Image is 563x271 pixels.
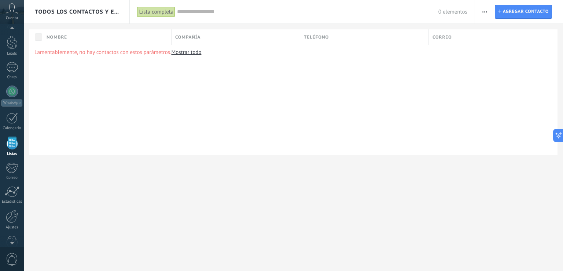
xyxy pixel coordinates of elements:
[171,49,201,56] a: Mostrar todo
[137,7,175,17] div: Lista completa
[495,5,552,19] a: Agregar contacto
[1,199,23,204] div: Estadísticas
[1,225,23,230] div: Ajustes
[1,176,23,180] div: Correo
[438,8,467,15] span: 0 elementos
[1,126,23,131] div: Calendario
[304,34,329,41] span: Teléfono
[1,100,22,106] div: WhatsApp
[479,5,490,19] button: Más
[6,16,18,21] span: Cuenta
[47,34,67,41] span: Nombre
[1,152,23,156] div: Listas
[433,34,452,41] span: Correo
[175,34,200,41] span: Compañía
[503,5,549,18] span: Agregar contacto
[1,75,23,80] div: Chats
[34,49,552,56] p: Lamentablemente, no hay contactos con estos parámetros.
[35,8,119,15] span: Todos los contactos y empresas
[1,51,23,56] div: Leads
